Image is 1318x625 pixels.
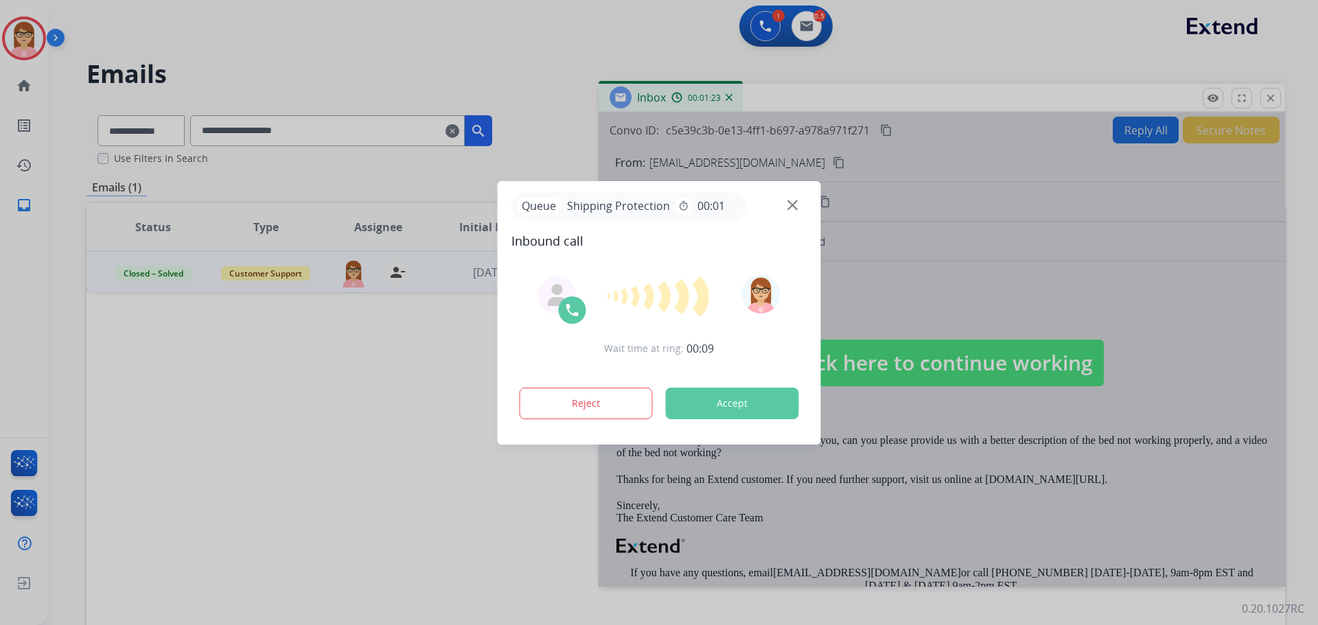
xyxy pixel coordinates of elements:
[1242,600,1304,617] p: 0.20.1027RC
[511,231,807,250] span: Inbound call
[741,275,780,314] img: avatar
[517,198,562,215] p: Queue
[520,388,653,419] button: Reject
[666,388,799,419] button: Accept
[787,200,798,210] img: close-button
[686,340,714,357] span: 00:09
[678,200,689,211] mat-icon: timer
[604,342,684,355] span: Wait time at ring:
[546,284,568,306] img: agent-avatar
[562,198,675,214] span: Shipping Protection
[564,302,581,318] img: call-icon
[697,198,725,214] span: 00:01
